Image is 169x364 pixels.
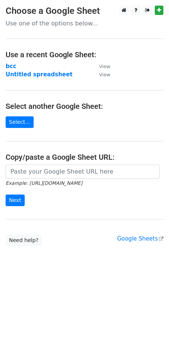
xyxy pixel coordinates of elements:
[117,235,163,242] a: Google Sheets
[6,195,25,206] input: Next
[6,102,163,111] h4: Select another Google Sheet:
[92,71,110,78] a: View
[99,64,110,69] small: View
[6,6,163,16] h3: Choose a Google Sheet
[92,63,110,70] a: View
[6,63,16,70] a: bcc
[99,72,110,77] small: View
[6,50,163,59] h4: Use a recent Google Sheet:
[6,19,163,27] p: Use one of the options below...
[6,71,73,78] a: Untitled spreadsheet
[6,153,163,162] h4: Copy/paste a Google Sheet URL:
[6,180,82,186] small: Example: [URL][DOMAIN_NAME]
[6,165,160,179] input: Paste your Google Sheet URL here
[6,235,42,246] a: Need help?
[6,116,34,128] a: Select...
